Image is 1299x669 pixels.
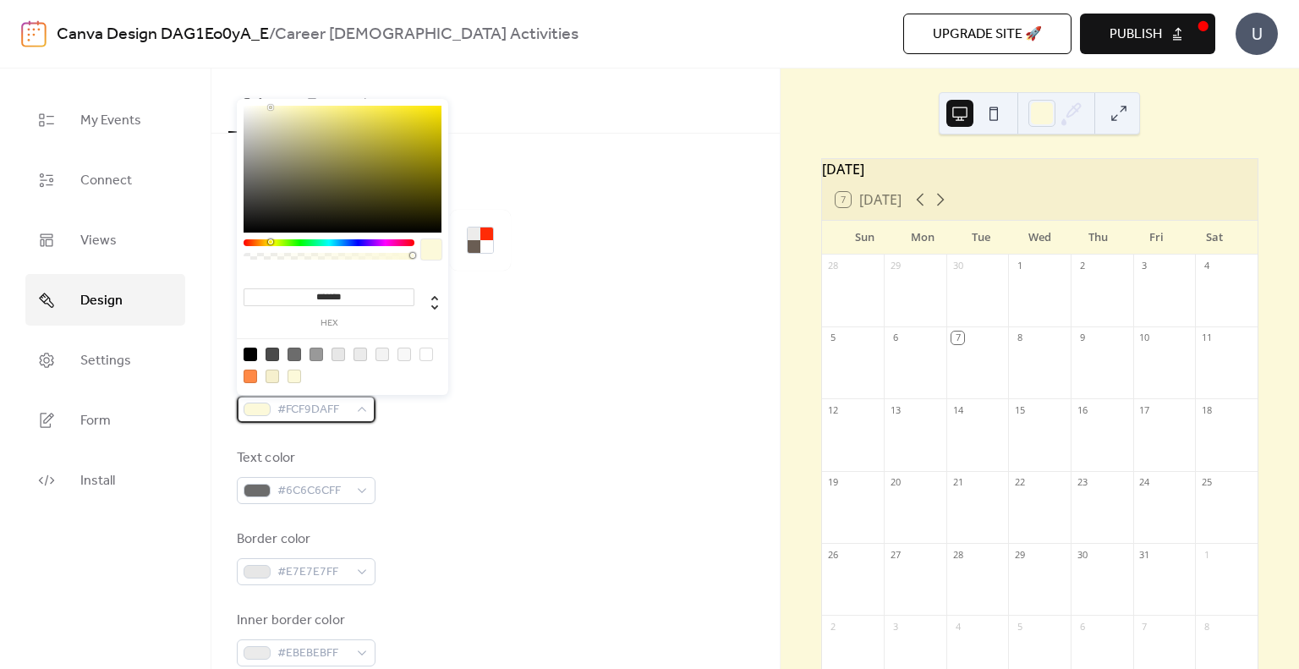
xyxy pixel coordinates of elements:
[277,644,348,664] span: #EBEBEBFF
[827,332,840,344] div: 5
[354,348,367,361] div: rgb(235, 235, 235)
[1013,476,1026,489] div: 22
[952,221,1011,255] div: Tue
[951,476,964,489] div: 21
[80,167,132,194] span: Connect
[1011,221,1069,255] div: Wed
[951,332,964,344] div: 7
[1013,620,1026,633] div: 5
[269,19,275,51] b: /
[1186,221,1244,255] div: Sat
[25,94,185,145] a: My Events
[1138,403,1151,416] div: 17
[80,288,123,314] span: Design
[1138,476,1151,489] div: 24
[836,221,894,255] div: Sun
[275,19,578,51] b: Career [DEMOGRAPHIC_DATA] Activities
[1236,13,1278,55] div: U
[1138,332,1151,344] div: 10
[244,319,414,328] label: hex
[889,260,902,272] div: 29
[1200,403,1213,416] div: 18
[244,348,257,361] div: rgb(0, 0, 0)
[1076,620,1088,633] div: 6
[288,370,301,383] div: rgb(252, 249, 218)
[1076,260,1088,272] div: 2
[889,620,902,633] div: 3
[277,481,348,502] span: #6C6C6CFF
[1200,620,1213,633] div: 8
[827,403,840,416] div: 12
[25,214,185,266] a: Views
[1110,25,1162,45] span: Publish
[266,348,279,361] div: rgb(74, 74, 74)
[1013,332,1026,344] div: 8
[889,476,902,489] div: 20
[903,14,1072,54] button: Upgrade site 🚀
[25,394,185,446] a: Form
[1138,260,1151,272] div: 3
[21,20,47,47] img: logo
[25,334,185,386] a: Settings
[237,448,372,469] div: Text color
[1138,548,1151,561] div: 31
[419,348,433,361] div: rgb(255, 255, 255)
[1080,14,1215,54] button: Publish
[277,400,348,420] span: #FCF9DAFF
[951,620,964,633] div: 4
[266,370,279,383] div: rgb(246, 240, 206)
[1069,221,1127,255] div: Thu
[310,348,323,361] div: rgb(153, 153, 153)
[1138,620,1151,633] div: 7
[80,468,115,494] span: Install
[1200,548,1213,561] div: 1
[1200,476,1213,489] div: 25
[80,228,117,254] span: Views
[822,159,1258,179] div: [DATE]
[1200,332,1213,344] div: 11
[288,348,301,361] div: rgb(108, 108, 108)
[294,69,392,131] button: Typography
[80,348,131,374] span: Settings
[951,260,964,272] div: 30
[57,19,269,51] a: Canva Design DAG1Eo0yA_E
[244,370,257,383] div: rgb(255, 137, 70)
[277,562,348,583] span: #E7E7E7FF
[25,154,185,206] a: Connect
[1013,403,1026,416] div: 15
[827,476,840,489] div: 19
[237,611,372,631] div: Inner border color
[228,69,294,133] button: Colors
[1076,548,1088,561] div: 30
[1013,548,1026,561] div: 29
[894,221,952,255] div: Mon
[80,107,141,134] span: My Events
[889,403,902,416] div: 13
[827,260,840,272] div: 28
[332,348,345,361] div: rgb(231, 231, 231)
[25,274,185,326] a: Design
[1013,260,1026,272] div: 1
[237,529,372,550] div: Border color
[25,454,185,506] a: Install
[889,548,902,561] div: 27
[827,548,840,561] div: 26
[889,332,902,344] div: 6
[375,348,389,361] div: rgb(243, 243, 243)
[1076,476,1088,489] div: 23
[827,620,840,633] div: 2
[1076,332,1088,344] div: 9
[933,25,1042,45] span: Upgrade site 🚀
[951,403,964,416] div: 14
[397,348,411,361] div: rgb(248, 248, 248)
[951,548,964,561] div: 28
[1200,260,1213,272] div: 4
[1076,403,1088,416] div: 16
[80,408,111,434] span: Form
[1127,221,1186,255] div: Fri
